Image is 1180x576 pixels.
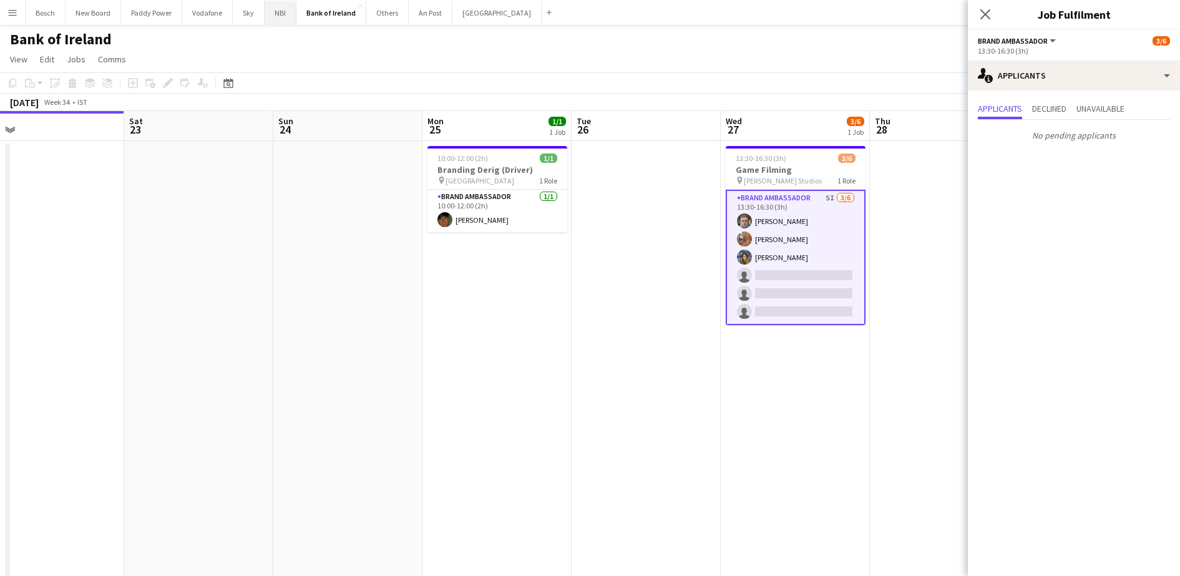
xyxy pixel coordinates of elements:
span: 27 [724,122,742,137]
span: Applicants [978,104,1022,113]
app-card-role: Brand Ambassador5I3/613:30-16:30 (3h)[PERSON_NAME][PERSON_NAME][PERSON_NAME] [726,190,865,325]
span: 1 Role [539,176,557,185]
button: Bank of Ireland [296,1,366,25]
span: Brand Ambassador [978,36,1048,46]
span: 25 [426,122,444,137]
span: Tue [577,115,591,127]
div: 13:30-16:30 (3h) [978,46,1170,56]
button: Brand Ambassador [978,36,1058,46]
h3: Job Fulfilment [968,6,1180,22]
button: [GEOGRAPHIC_DATA] [452,1,542,25]
span: Mon [427,115,444,127]
span: View [10,54,27,65]
span: [PERSON_NAME] Studios [744,176,822,185]
button: Sky [233,1,265,25]
h1: Bank of Ireland [10,30,112,49]
app-card-role: Brand Ambassador1/110:00-12:00 (2h)[PERSON_NAME] [427,190,567,232]
a: Jobs [62,51,90,67]
button: New Board [66,1,121,25]
span: 3/6 [847,117,864,126]
div: 1 Job [549,127,565,137]
span: Declined [1032,104,1066,113]
app-job-card: 10:00-12:00 (2h)1/1Branding Derig (Driver) [GEOGRAPHIC_DATA]1 RoleBrand Ambassador1/110:00-12:00 ... [427,146,567,232]
span: Comms [98,54,126,65]
span: Sun [278,115,293,127]
h3: Game Filming [726,164,865,175]
span: 1/1 [540,154,557,163]
span: 26 [575,122,591,137]
span: 10:00-12:00 (2h) [437,154,488,163]
p: No pending applicants [968,125,1180,146]
a: Comms [93,51,131,67]
span: Sat [129,115,143,127]
h3: Branding Derig (Driver) [427,164,567,175]
div: 1 Job [847,127,864,137]
span: Jobs [67,54,85,65]
span: 1/1 [549,117,566,126]
app-job-card: 13:30-16:30 (3h)3/6Game Filming [PERSON_NAME] Studios1 RoleBrand Ambassador5I3/613:30-16:30 (3h)[... [726,146,865,325]
span: Edit [40,54,54,65]
span: Week 34 [41,97,72,107]
button: Paddy Power [121,1,182,25]
button: Others [366,1,409,25]
span: Thu [875,115,890,127]
button: Bosch [26,1,66,25]
span: [GEOGRAPHIC_DATA] [446,176,514,185]
span: 3/6 [1153,36,1170,46]
div: IST [77,97,87,107]
span: 1 Role [837,176,856,185]
span: 23 [127,122,143,137]
span: 24 [276,122,293,137]
span: Wed [726,115,742,127]
a: Edit [35,51,59,67]
span: 13:30-16:30 (3h) [736,154,786,163]
button: NBI [265,1,296,25]
span: Unavailable [1076,104,1124,113]
div: Applicants [968,61,1180,90]
button: An Post [409,1,452,25]
button: Vodafone [182,1,233,25]
span: 3/6 [838,154,856,163]
div: [DATE] [10,96,39,109]
a: View [5,51,32,67]
span: 28 [873,122,890,137]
